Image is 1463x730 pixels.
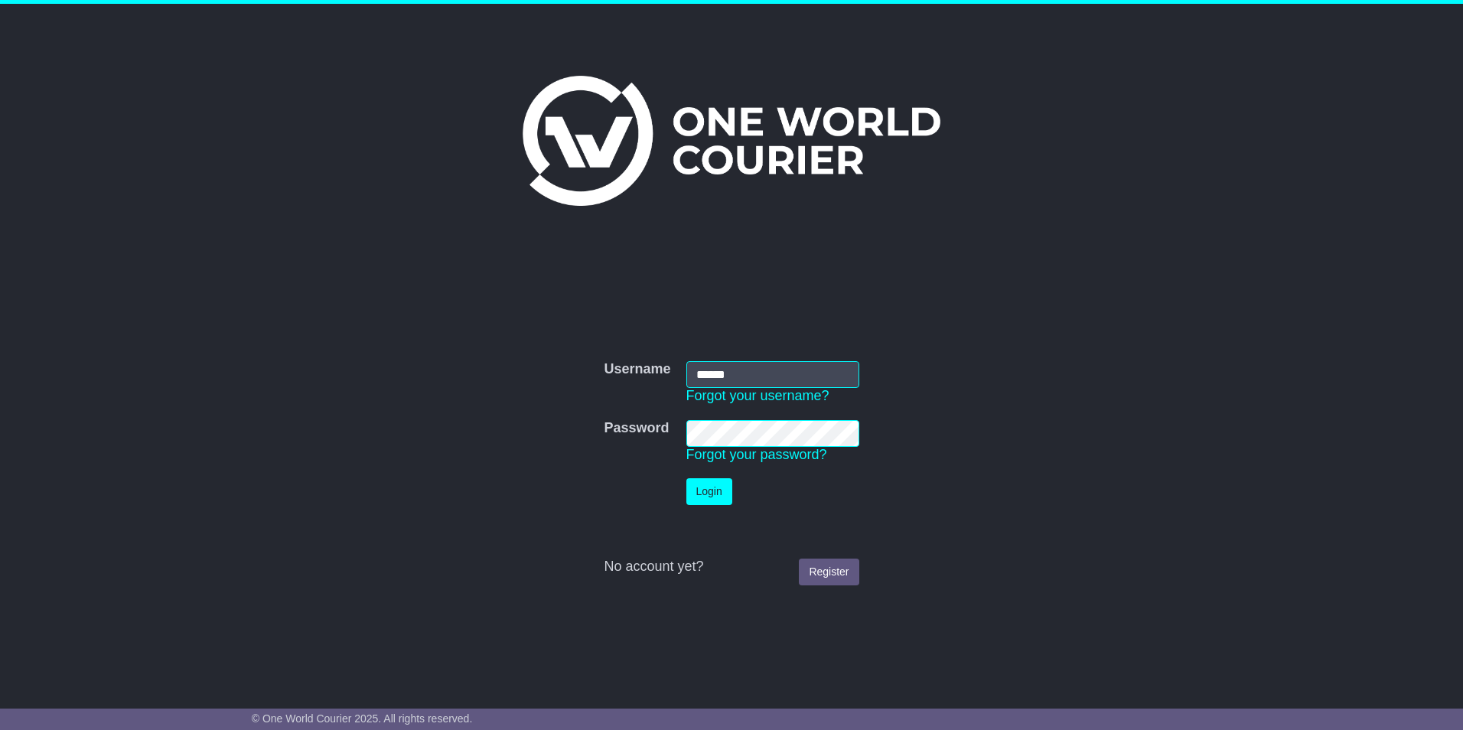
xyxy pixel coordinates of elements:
img: One World [523,76,940,206]
label: Password [604,420,669,437]
button: Login [686,478,732,505]
label: Username [604,361,670,378]
div: No account yet? [604,559,859,575]
a: Register [799,559,859,585]
span: © One World Courier 2025. All rights reserved. [252,712,473,725]
a: Forgot your password? [686,447,827,462]
a: Forgot your username? [686,388,829,403]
